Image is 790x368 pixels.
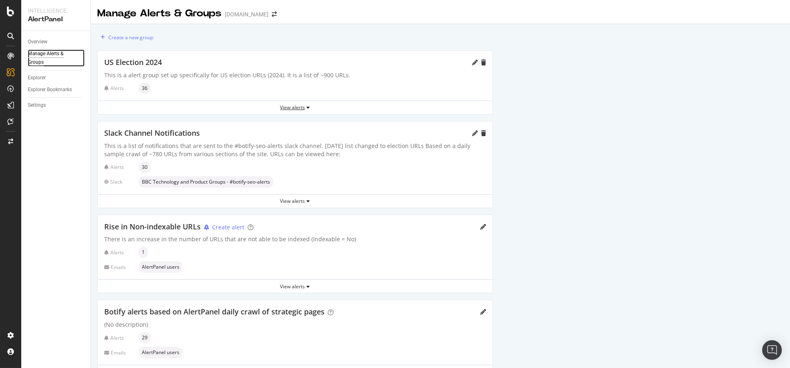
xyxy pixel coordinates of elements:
span: Slack Channel Notifications [104,128,200,138]
div: Alerts [104,249,135,256]
div: neutral label [139,162,151,173]
span: BBC Technology and Product Groups - #botify-seo-alerts [142,180,270,184]
div: This is a list of notifications that are sent to the #botify-seo-alerts slack channel. [DATE] lis... [104,142,486,158]
div: [DOMAIN_NAME] [225,10,269,18]
div: neutral label [139,176,273,188]
div: trash [481,130,486,136]
div: Alerts [104,164,135,171]
span: Rise in Non-indexable URLs [104,222,201,231]
button: View alerts [98,195,492,208]
a: Explorer [28,74,85,82]
div: Manage Alerts & Groups [97,7,222,20]
div: arrow-right-arrow-left [272,11,277,17]
button: Create a new group [97,31,153,44]
div: neutral label [139,261,183,273]
span: AlertPanel users [142,350,179,355]
div: neutral label [139,332,151,343]
span: 36 [142,86,148,91]
div: Intelligence [28,7,84,15]
div: AlertPanel [28,15,84,24]
div: View alerts [98,104,492,111]
div: Manage Alerts & Groups [28,49,77,67]
div: Slack [104,178,135,185]
a: Settings [28,101,85,110]
button: View alerts [98,101,492,114]
div: Emails [104,264,135,271]
div: neutral label [139,247,148,258]
div: pencil [480,309,486,315]
div: Open Intercom Messenger [762,340,782,360]
div: View alerts [98,283,492,290]
div: pencil [472,60,478,65]
div: Overview [28,38,47,46]
div: View alerts [98,197,492,204]
span: Botify alerts based on AlertPanel daily crawl of strategic pages [104,307,325,316]
div: pencil [472,130,478,136]
a: Overview [28,38,85,46]
a: Explorer Bookmarks [28,85,85,94]
div: pencil [480,224,486,230]
div: Alerts [104,85,135,92]
span: 1 [142,250,145,255]
span: 29 [142,335,148,340]
span: 30 [142,165,148,170]
a: Manage Alerts & Groups [28,49,85,67]
div: neutral label [139,83,151,94]
div: (No description) [104,321,486,329]
div: Explorer [28,74,46,82]
div: neutral label [139,347,183,358]
div: Emails [104,349,135,356]
div: Explorer Bookmarks [28,85,72,94]
div: There is an increase in the number of URLs that are not able to be indexed (Indexable = No) [104,235,486,243]
span: US Election 2024 [104,57,162,67]
div: Create a new group [108,34,153,41]
button: View alerts [98,280,492,293]
div: This is a alert group set up specifically for US election URLs (2024). It is a list of ~900 URLs. [104,71,486,79]
span: AlertPanel users [142,265,179,269]
div: Alerts [104,334,135,341]
div: Settings [28,101,46,110]
div: Create alert [212,223,244,231]
div: trash [481,60,486,65]
button: Create alert [201,223,244,232]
